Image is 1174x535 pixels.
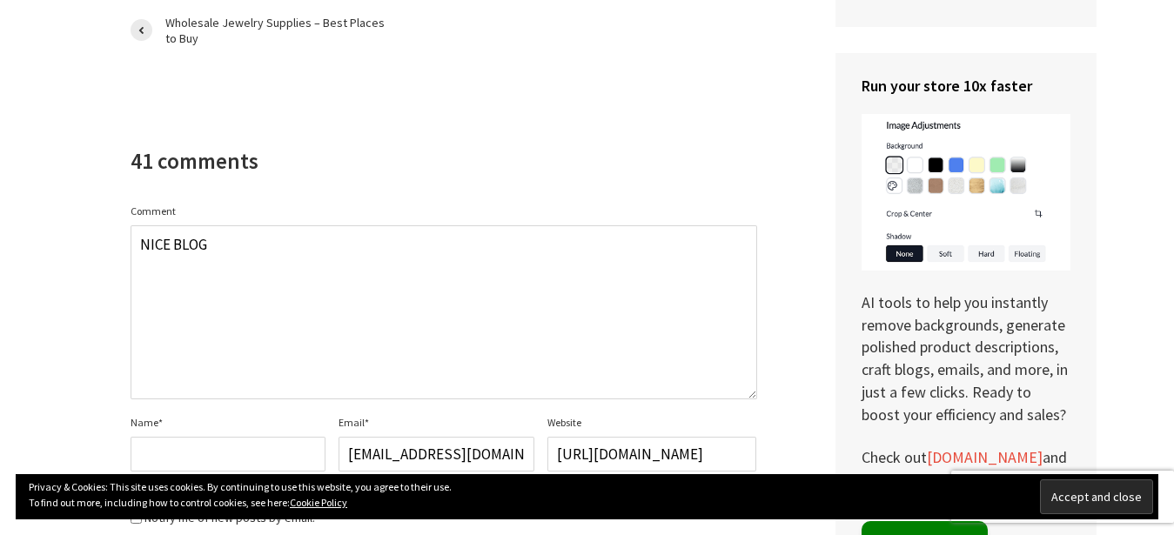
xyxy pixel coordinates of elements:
label: Name [131,418,163,428]
a: Cookie Policy [290,496,347,509]
label: Email [339,418,369,428]
iframe: reCAPTCHA [951,471,1174,523]
label: Notify me of new posts by email. [144,512,315,524]
a: Wholesale Jewelry Supplies – Best Places to Buy [131,15,444,46]
p: AI tools to help you instantly remove backgrounds, generate polished product descriptions, craft ... [862,114,1070,425]
h4: 41 comments [131,147,258,176]
a: [DOMAIN_NAME] [927,447,1043,468]
div: Privacy & Cookies: This site uses cookies. By continuing to use this website, you agree to their ... [16,474,1158,519]
span: Wholesale Jewelry Supplies – Best Places to Buy [165,15,385,46]
input: Accept and close [1040,479,1153,514]
label: Comment [131,206,176,217]
label: Website [547,418,581,428]
p: Check out and get 25 credits free. [862,446,1070,491]
h4: Run your store 10x faster [862,75,1070,97]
